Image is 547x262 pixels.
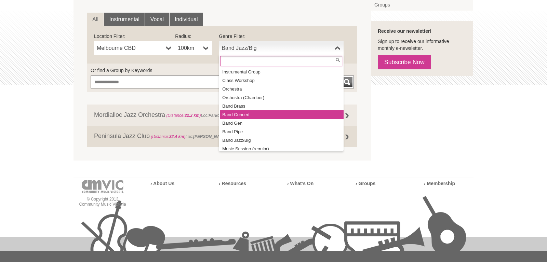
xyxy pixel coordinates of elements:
a: Vocal [145,13,169,26]
strong: 22.2 km [185,113,200,118]
label: Location Filter: [94,33,175,40]
span: Loc: , Genre: , [150,134,316,139]
a: › Membership [424,181,455,186]
a: › About Us [150,181,174,186]
a: Subscribe Now [378,55,431,69]
li: Instrumental Group [220,68,344,76]
a: 100km [175,41,212,55]
a: Band Jazz/Big [219,41,344,55]
li: Band Concert [220,110,344,119]
a: › Resources [219,181,246,186]
span: (Distance: ) [151,134,185,139]
span: Loc: , Genre: , [165,113,271,118]
strong: Parkdale [209,113,226,118]
a: › Groups [356,181,375,186]
span: 100km [178,44,201,52]
a: › What’s On [287,181,313,186]
span: Melbourne CBD [97,44,163,52]
span: (Distance: ) [166,113,201,118]
img: cmvic-logo-footer.png [82,180,124,193]
li: Orchestra (Chamber) [220,93,344,102]
a: Individual [170,13,203,26]
span: Band Jazz/Big [222,44,332,52]
li: Orchestra [220,85,344,93]
a: Instrumental [104,13,145,26]
label: Radius: [175,33,212,40]
label: Or find a Group by Keywords [91,67,354,74]
label: Genre Filter: [219,33,344,40]
strong: [PERSON_NAME][GEOGRAPHIC_DATA] [193,134,271,139]
li: Band Brass [220,102,344,110]
li: Music Session (regular) [220,144,344,153]
li: Band Jazz/Big [220,136,344,144]
a: Peninsula Jazz Club (Distance:32.4 km)Loc:[PERSON_NAME][GEOGRAPHIC_DATA], Genre:Band Jazz/Big ,, [87,126,357,147]
p: © Copyright 2013 Community Music Victoria [74,197,132,207]
p: Sign up to receive our informative monthly e-newsletter. [378,38,466,52]
a: Melbourne CBD [94,41,175,55]
li: Band Pipe [220,127,344,136]
strong: 32.4 km [169,134,184,139]
strong: Receive our newsletter! [378,28,431,34]
a: Mordialloc Jazz Orchestra (Distance:22.2 km)Loc:Parkdale, Genre:Band Jazz/Big ,, [87,105,357,126]
a: All [87,13,104,26]
li: Class Workshop [220,76,344,85]
li: Band Gen [220,119,344,127]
